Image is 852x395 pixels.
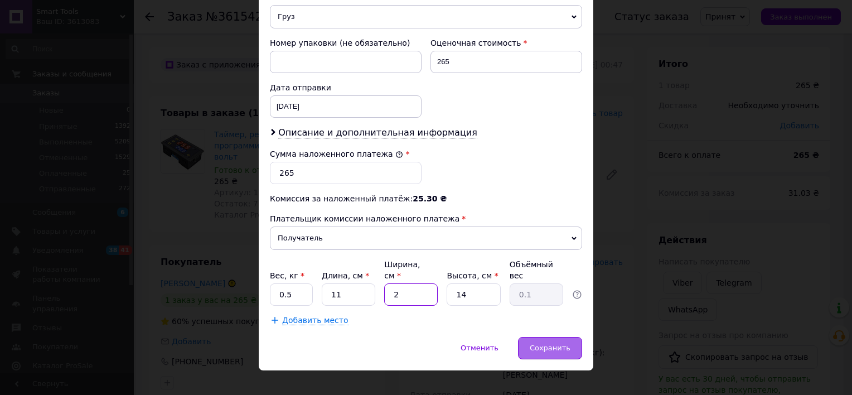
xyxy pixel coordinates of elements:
[510,259,563,281] div: Объёмный вес
[270,82,422,93] div: Дата отправки
[384,260,420,280] label: Ширина, см
[413,194,447,203] span: 25.30 ₴
[322,271,369,280] label: Длина, см
[430,37,582,49] div: Оценочная стоимость
[270,193,582,204] div: Комиссия за наложенный платёж:
[447,271,498,280] label: Высота, см
[270,214,459,223] span: Плательщик комиссии наложенного платежа
[270,150,403,158] label: Сумма наложенного платежа
[270,271,304,280] label: Вес, кг
[270,5,582,28] span: Груз
[270,37,422,49] div: Номер упаковки (не обязательно)
[530,344,570,352] span: Сохранить
[278,127,477,138] span: Описание и дополнительная информация
[282,316,348,325] span: Добавить место
[461,344,498,352] span: Отменить
[270,227,582,250] span: Получатель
